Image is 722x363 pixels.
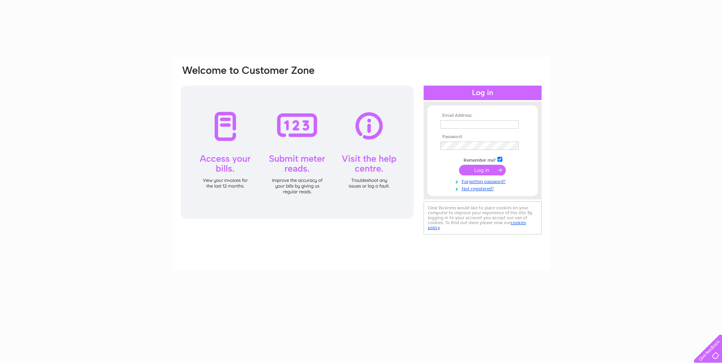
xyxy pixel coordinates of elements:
[459,165,506,175] input: Submit
[440,185,527,192] a: Not registered?
[428,220,526,230] a: cookies policy
[438,113,527,118] th: Email Address:
[438,134,527,140] th: Password:
[438,156,527,163] td: Remember me?
[440,177,527,185] a: Forgotten password?
[424,201,542,234] div: Clear Business would like to place cookies on your computer to improve your experience of the sit...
